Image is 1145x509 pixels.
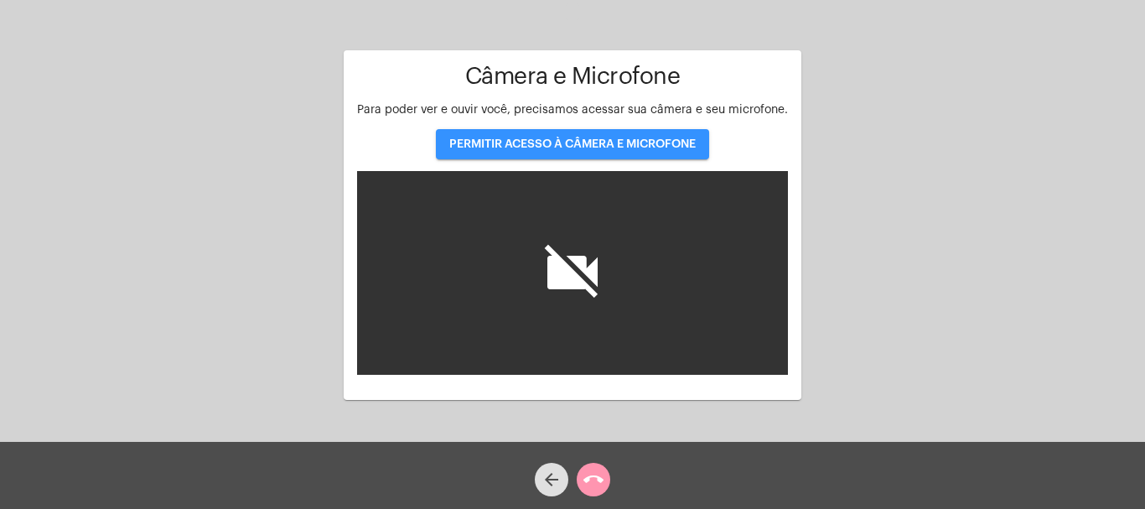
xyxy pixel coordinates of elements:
[583,470,604,490] mat-icon: call_end
[541,470,562,490] mat-icon: arrow_back
[539,239,606,306] i: videocam_off
[449,138,696,150] span: PERMITIR ACESSO À CÂMERA E MICROFONE
[357,104,788,116] span: Para poder ver e ouvir você, precisamos acessar sua câmera e seu microfone.
[436,129,709,159] button: PERMITIR ACESSO À CÂMERA E MICROFONE
[357,64,788,90] h1: Câmera e Microfone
